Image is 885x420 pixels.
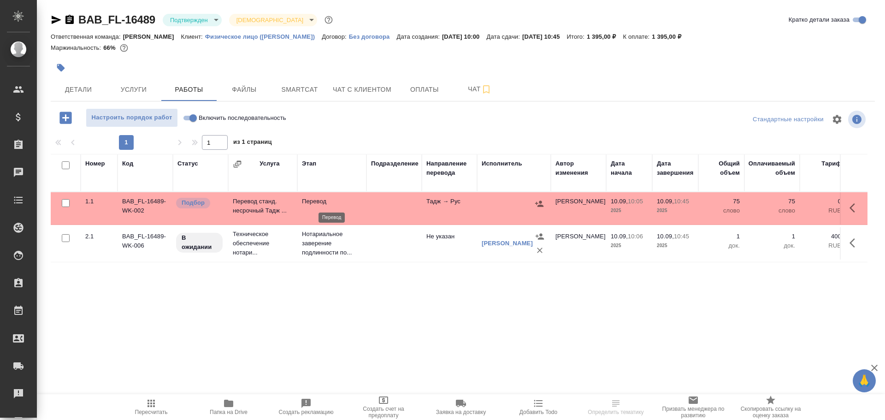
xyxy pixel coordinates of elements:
p: Клиент: [181,33,205,40]
span: Оплаты [402,84,447,95]
button: Назначить [533,230,547,243]
div: Подтвержден [163,14,222,26]
p: 66% [103,44,118,51]
div: Оплачиваемый объем [749,159,795,177]
button: [DEMOGRAPHIC_DATA] [234,16,306,24]
span: Чат с клиентом [333,84,391,95]
p: 75 [749,197,795,206]
div: Направление перевода [426,159,472,177]
p: [PERSON_NAME] [123,33,181,40]
button: Сгруппировать [233,160,242,169]
span: Посмотреть информацию [848,111,867,128]
p: [DATE] 10:00 [442,33,487,40]
span: Услуги [112,84,156,95]
span: Чат [458,83,502,95]
button: Здесь прячутся важные кнопки [844,197,866,219]
p: 0 [804,197,841,206]
p: слово [749,206,795,215]
p: 10:06 [628,233,643,240]
div: Дата завершения [657,159,694,177]
p: Перевод [302,197,362,206]
p: 400 [804,232,841,241]
p: 10.09, [657,233,674,240]
button: Удалить [533,243,547,257]
div: Можно подбирать исполнителей [175,197,224,209]
span: Работы [167,84,211,95]
svg: Подписаться [481,84,492,95]
div: Этап [302,159,316,168]
button: Скопировать ссылку [64,14,75,25]
div: Дата начала [611,159,648,177]
span: из 1 страниц [233,136,272,150]
button: Здесь прячутся важные кнопки [844,232,866,254]
button: Добавить тэг [51,58,71,78]
p: 1 [703,232,740,241]
p: 10:45 [674,198,689,205]
p: Договор: [322,33,349,40]
a: BAB_FL-16489 [78,13,155,26]
div: Тариф [821,159,841,168]
p: [DATE] 10:45 [522,33,567,40]
p: 10:05 [628,198,643,205]
p: 2025 [657,206,694,215]
p: слово [703,206,740,215]
p: док. [703,241,740,250]
button: Добавить работу [53,108,78,127]
span: Детали [56,84,100,95]
td: BAB_FL-16489-WK-006 [118,227,173,260]
span: Smartcat [277,84,322,95]
span: Настроить таблицу [826,108,848,130]
div: Статус [177,159,198,168]
p: 10:45 [674,233,689,240]
div: Общий объем [703,159,740,177]
span: 🙏 [856,371,872,390]
td: Техническое обеспечение нотари... [228,225,297,262]
p: 1 395,00 ₽ [652,33,688,40]
div: Подразделение [371,159,419,168]
p: 10.09, [611,198,628,205]
div: Услуга [260,159,279,168]
td: Тадж → Рус [422,192,477,225]
td: Перевод станд. несрочный Тадж ... [228,192,297,225]
a: Физическое лицо ([PERSON_NAME]) [205,32,322,40]
div: Номер [85,159,105,168]
p: Маржинальность: [51,44,103,51]
a: Без договора [349,32,397,40]
div: 2.1 [85,232,113,241]
p: 10.09, [611,233,628,240]
div: Автор изменения [555,159,602,177]
button: Настроить порядок работ [86,108,178,127]
p: RUB [804,241,841,250]
p: Итого: [567,33,587,40]
p: Дата создания: [396,33,442,40]
span: Файлы [222,84,266,95]
p: RUB [804,206,841,215]
button: 400.00 RUB; [118,42,130,54]
p: 2025 [611,206,648,215]
div: Код [122,159,133,168]
span: Настроить порядок работ [91,112,173,123]
td: Не указан [422,227,477,260]
div: Исполнитель [482,159,522,168]
a: [PERSON_NAME] [482,240,533,247]
p: 10.09, [657,198,674,205]
button: 🙏 [853,369,876,392]
button: Подтвержден [167,16,211,24]
p: 2025 [611,241,648,250]
p: Подбор [182,198,205,207]
button: Назначить [532,197,546,211]
p: 2025 [657,241,694,250]
p: Дата сдачи: [487,33,522,40]
span: Кратко детали заказа [789,15,850,24]
span: Включить последовательность [199,113,286,123]
div: split button [750,112,826,127]
p: Нотариальное заверение подлинности по... [302,230,362,257]
p: 75 [703,197,740,206]
p: Физическое лицо ([PERSON_NAME]) [205,33,322,40]
td: [PERSON_NAME] [551,227,606,260]
div: Исполнитель назначен, приступать к работе пока рано [175,232,224,254]
td: BAB_FL-16489-WK-002 [118,192,173,225]
td: [PERSON_NAME] [551,192,606,225]
p: 1 [749,232,795,241]
button: Доп статусы указывают на важность/срочность заказа [323,14,335,26]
